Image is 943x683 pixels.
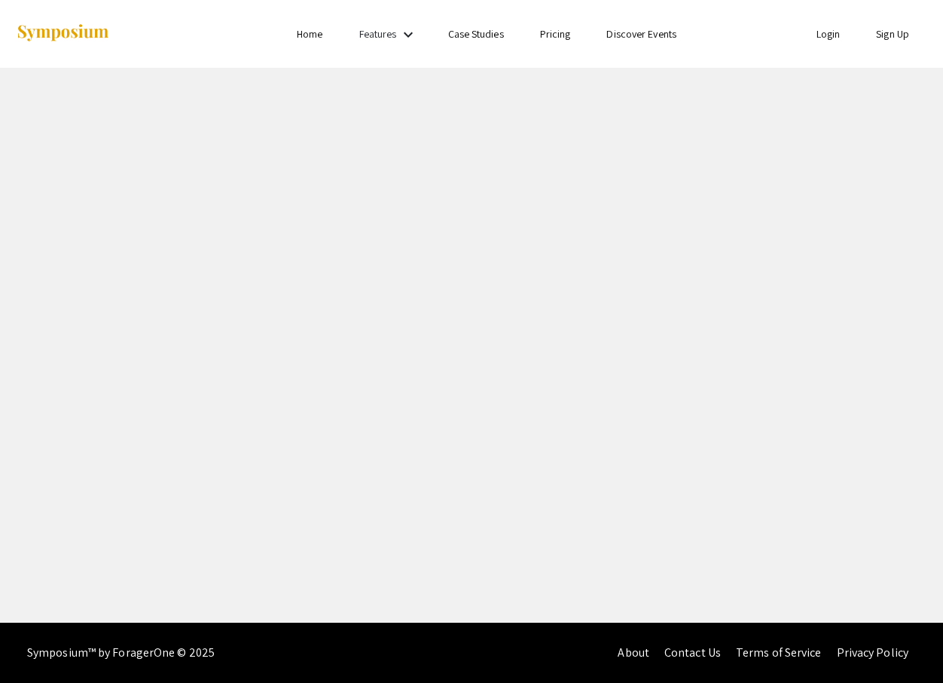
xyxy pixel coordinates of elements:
[297,27,322,41] a: Home
[837,645,908,660] a: Privacy Policy
[606,27,676,41] a: Discover Events
[618,645,649,660] a: About
[359,27,397,41] a: Features
[664,645,721,660] a: Contact Us
[816,27,841,41] a: Login
[16,23,110,44] img: Symposium by ForagerOne
[27,623,215,683] div: Symposium™ by ForagerOne © 2025
[876,27,909,41] a: Sign Up
[540,27,571,41] a: Pricing
[736,645,822,660] a: Terms of Service
[399,26,417,44] mat-icon: Expand Features list
[448,27,504,41] a: Case Studies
